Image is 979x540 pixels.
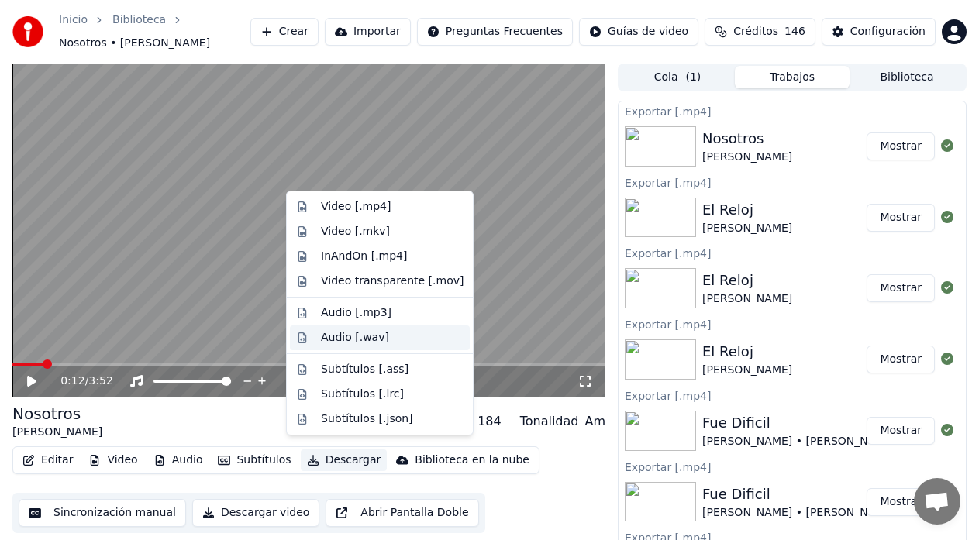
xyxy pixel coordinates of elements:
[12,425,102,440] div: [PERSON_NAME]
[702,128,792,150] div: Nosotros
[12,16,43,47] img: youka
[60,373,84,389] span: 0:12
[415,452,529,468] div: Biblioteca en la nube
[212,449,297,471] button: Subtítulos
[619,101,966,120] div: Exportar [.mp4]
[325,18,411,46] button: Importar
[321,224,390,239] div: Video [.mkv]
[619,243,966,262] div: Exportar [.mp4]
[702,150,792,165] div: [PERSON_NAME]
[867,204,935,232] button: Mostrar
[12,403,102,425] div: Nosotros
[702,291,792,307] div: [PERSON_NAME]
[19,499,186,527] button: Sincronización manual
[702,483,896,505] div: Fue Dificil
[477,412,502,431] div: 184
[520,412,579,431] div: Tonalidad
[321,249,408,264] div: InAndOn [.mp4]
[702,505,896,521] div: [PERSON_NAME] • [PERSON_NAME]
[702,341,792,363] div: El Reloj
[147,449,209,471] button: Audio
[702,412,896,434] div: Fue Dificil
[702,434,896,449] div: [PERSON_NAME] • [PERSON_NAME]
[321,305,391,321] div: Audio [.mp3]
[822,18,936,46] button: Configuración
[59,12,88,28] a: Inicio
[417,18,573,46] button: Preguntas Frecuentes
[326,499,478,527] button: Abrir Pantalla Doble
[579,18,698,46] button: Guías de video
[321,387,404,402] div: Subtítulos [.lrc]
[88,373,112,389] span: 3:52
[685,70,701,85] span: ( 1 )
[867,346,935,373] button: Mostrar
[59,36,210,51] span: Nosotros • [PERSON_NAME]
[584,412,605,431] div: Am
[850,24,926,40] div: Configuración
[192,499,319,527] button: Descargar video
[867,132,935,160] button: Mostrar
[702,221,792,236] div: [PERSON_NAME]
[82,449,143,471] button: Video
[16,449,79,471] button: Editar
[867,417,935,445] button: Mostrar
[735,66,850,88] button: Trabajos
[620,66,735,88] button: Cola
[619,457,966,476] div: Exportar [.mp4]
[702,199,792,221] div: El Reloj
[619,173,966,191] div: Exportar [.mp4]
[702,270,792,291] div: El Reloj
[59,12,250,51] nav: breadcrumb
[867,274,935,302] button: Mostrar
[867,488,935,516] button: Mostrar
[850,66,964,88] button: Biblioteca
[619,315,966,333] div: Exportar [.mp4]
[705,18,815,46] button: Créditos146
[60,373,98,389] div: /
[733,24,778,40] span: Créditos
[321,273,464,289] div: Video transparente [.mov]
[321,330,389,346] div: Audio [.wav]
[321,411,413,427] div: Subtítulos [.json]
[321,362,408,377] div: Subtítulos [.ass]
[784,24,805,40] span: 146
[321,199,391,215] div: Video [.mp4]
[301,449,388,471] button: Descargar
[112,12,166,28] a: Biblioteca
[914,478,960,525] div: Öppna chatt
[619,386,966,404] div: Exportar [.mp4]
[702,363,792,378] div: [PERSON_NAME]
[250,18,319,46] button: Crear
